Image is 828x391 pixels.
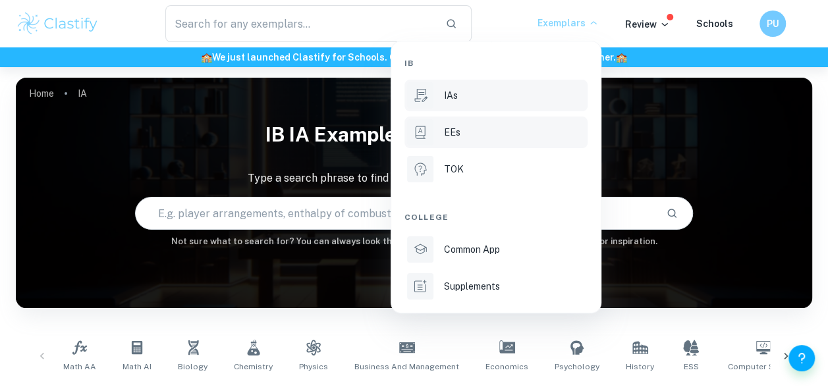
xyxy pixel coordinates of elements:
a: IAs [404,80,588,111]
a: Common App [404,234,588,265]
span: IB [404,57,414,69]
span: College [404,211,449,223]
p: EEs [444,125,460,140]
a: TOK [404,153,588,185]
p: Common App [444,242,500,257]
p: Supplements [444,279,500,294]
a: EEs [404,117,588,148]
a: Supplements [404,271,588,302]
p: IAs [444,88,458,103]
p: TOK [444,162,464,176]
